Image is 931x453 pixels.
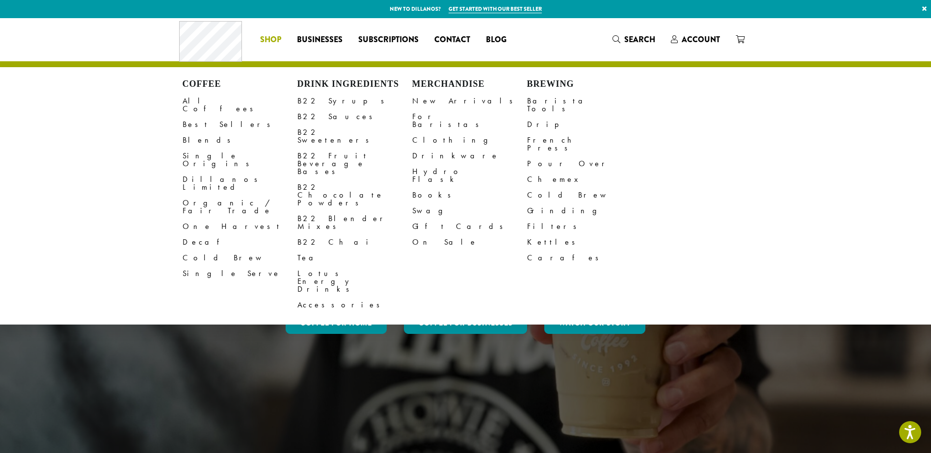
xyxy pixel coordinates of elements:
a: Blends [183,132,297,148]
span: Account [682,34,720,45]
a: New Arrivals [412,93,527,109]
span: Contact [434,34,470,46]
a: Chemex [527,172,642,187]
span: Businesses [297,34,343,46]
span: Search [624,34,655,45]
a: On Sale [412,234,527,250]
a: For Baristas [412,109,527,132]
a: Cold Brew [527,187,642,203]
a: Swag [412,203,527,219]
h4: Coffee [183,79,297,90]
a: Cold Brew [183,250,297,266]
span: Shop [260,34,281,46]
a: Kettles [527,234,642,250]
a: Drip [527,117,642,132]
a: B22 Chocolate Powders [297,179,412,211]
a: Get started with our best seller [449,5,542,13]
a: Gift Cards [412,219,527,234]
a: Grinding [527,203,642,219]
a: Pour Over [527,156,642,172]
a: Best Sellers [183,117,297,132]
a: Shop [252,32,289,48]
a: Tea [297,250,412,266]
a: Hydro Flask [412,164,527,187]
a: Single Serve [183,266,297,281]
a: B22 Sauces [297,109,412,125]
a: Single Origins [183,148,297,172]
h4: Brewing [527,79,642,90]
a: B22 Syrups [297,93,412,109]
span: Subscriptions [358,34,419,46]
a: Search [605,31,663,48]
a: One Harvest [183,219,297,234]
a: All Coffees [183,93,297,117]
a: French Press [527,132,642,156]
a: Books [412,187,527,203]
a: Organic / Fair Trade [183,195,297,219]
a: Dillanos Limited [183,172,297,195]
a: Accessories [297,297,412,313]
a: Drinkware [412,148,527,164]
a: Barista Tools [527,93,642,117]
span: Blog [486,34,506,46]
a: B22 Fruit Beverage Bases [297,148,412,179]
a: B22 Blender Mixes [297,211,412,234]
h4: Drink Ingredients [297,79,412,90]
a: B22 Chai [297,234,412,250]
h4: Merchandise [412,79,527,90]
a: Filters [527,219,642,234]
a: Clothing [412,132,527,148]
a: Lotus Energy Drinks [297,266,412,297]
a: Decaf [183,234,297,250]
a: B22 Sweeteners [297,125,412,148]
a: Carafes [527,250,642,266]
